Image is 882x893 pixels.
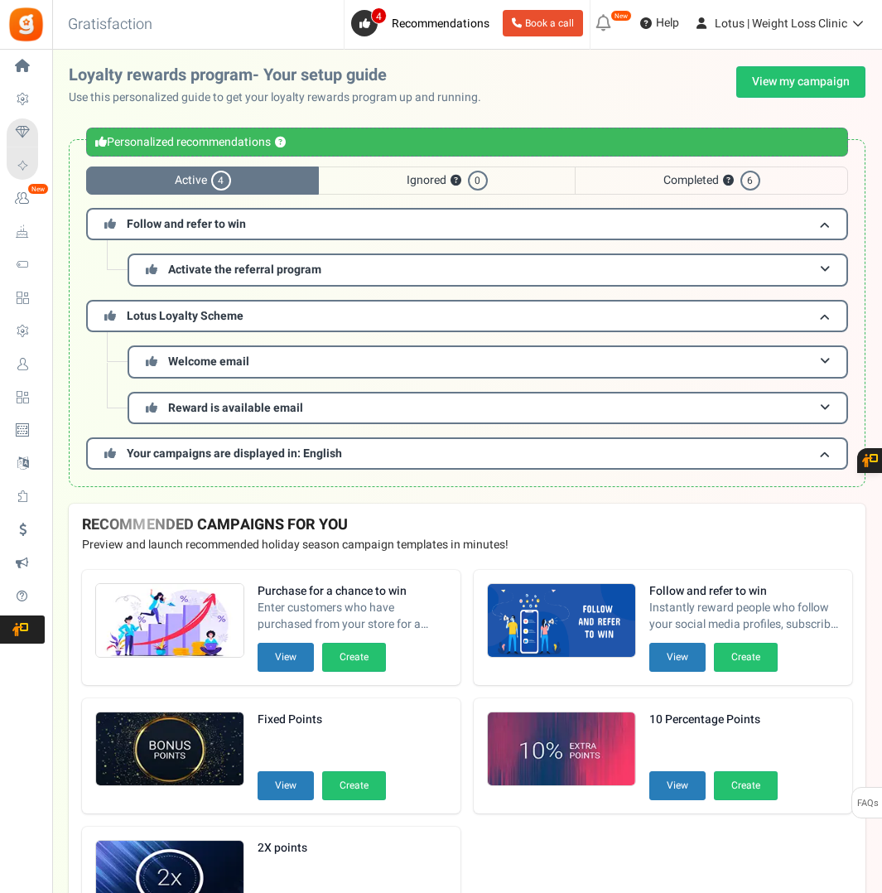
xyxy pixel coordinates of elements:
[7,6,45,43] img: Gratisfaction
[86,167,319,195] span: Active
[740,171,760,191] span: 6
[211,171,231,191] span: 4
[652,15,679,31] span: Help
[634,10,686,36] a: Help
[649,600,839,633] span: Instantly reward people who follow your social media profiles, subscribe to your newsletters and ...
[127,445,342,462] span: Your campaigns are displayed in: English
[168,353,249,370] span: Welcome email
[50,8,171,41] h3: Gratisfaction
[649,583,839,600] strong: Follow and refer to win
[503,10,583,36] a: Book a call
[82,537,852,553] p: Preview and launch recommended holiday season campaign templates in minutes!
[468,171,488,191] span: 0
[575,167,848,195] span: Completed
[96,584,243,659] img: Recommended Campaigns
[127,307,243,325] span: Lotus Loyalty Scheme
[127,215,246,233] span: Follow and refer to win
[168,399,303,417] span: Reward is available email
[258,643,314,672] button: View
[96,712,243,787] img: Recommended Campaigns
[258,712,386,728] strong: Fixed Points
[168,261,321,278] span: Activate the referral program
[723,176,734,186] button: ?
[258,840,386,857] strong: 2X points
[488,712,635,787] img: Recommended Campaigns
[371,7,387,24] span: 4
[488,584,635,659] img: Recommended Campaigns
[258,583,447,600] strong: Purchase for a chance to win
[258,771,314,800] button: View
[82,517,852,533] h4: RECOMMENDED CAMPAIGNS FOR YOU
[319,167,575,195] span: Ignored
[392,15,489,32] span: Recommendations
[714,771,778,800] button: Create
[69,89,494,106] p: Use this personalized guide to get your loyalty rewards program up and running.
[69,66,494,84] h2: Loyalty rewards program- Your setup guide
[86,128,848,157] div: Personalized recommendations
[714,643,778,672] button: Create
[856,788,879,819] span: FAQs
[322,643,386,672] button: Create
[715,15,847,32] span: Lotus | Weight Loss Clinic
[275,138,286,148] button: ?
[322,771,386,800] button: Create
[649,712,778,728] strong: 10 Percentage Points
[351,10,496,36] a: 4 Recommendations
[27,183,49,195] em: New
[736,66,865,98] a: View my campaign
[610,10,632,22] em: New
[7,185,45,213] a: New
[451,176,461,186] button: ?
[649,643,706,672] button: View
[258,600,447,633] span: Enter customers who have purchased from your store for a chance to win. Increase sales and AOV.
[649,771,706,800] button: View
